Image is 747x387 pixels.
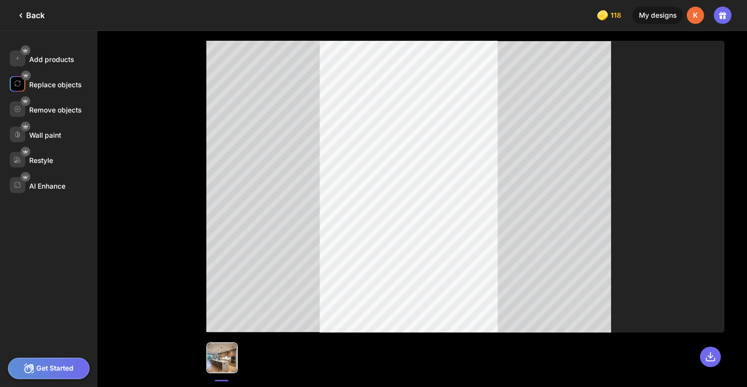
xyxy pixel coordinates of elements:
div: Wall paint [29,131,61,139]
div: Add products [29,55,74,64]
div: AI Enhance [29,182,66,190]
span: 118 [611,12,623,19]
div: Back [15,10,45,21]
div: My designs [632,7,682,24]
div: Get Started [8,358,90,379]
div: K [687,7,704,24]
div: Remove objects [29,106,81,114]
div: Replace objects [29,81,81,89]
div: Restyle [29,156,53,165]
